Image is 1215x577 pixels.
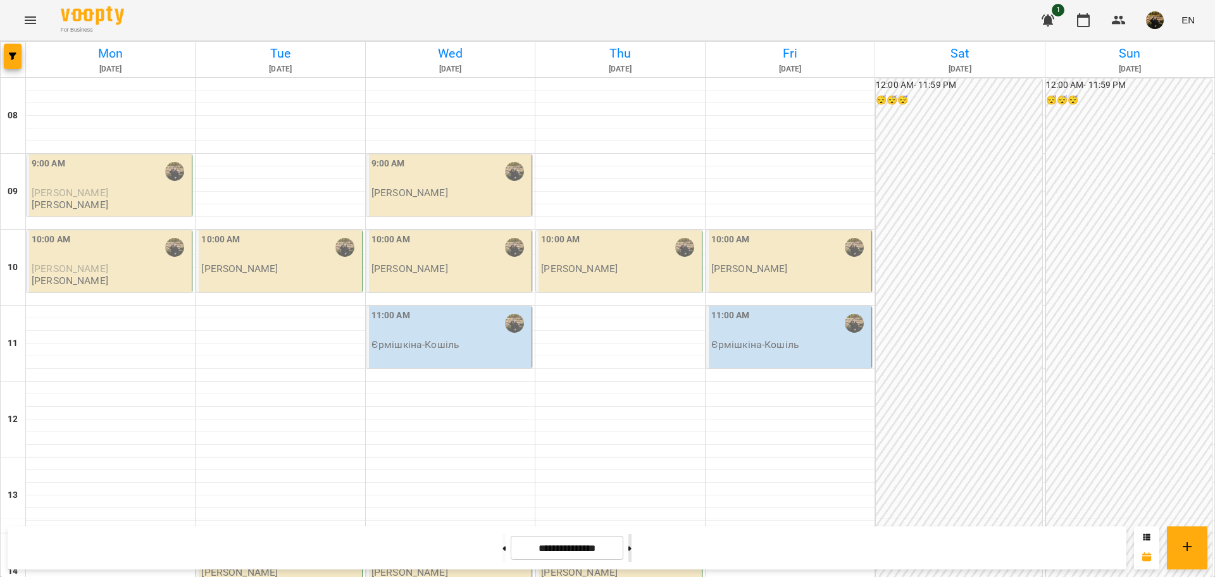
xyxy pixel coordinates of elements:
h6: 12 [8,413,18,426]
p: [PERSON_NAME] [711,263,788,274]
span: [PERSON_NAME] [32,263,108,275]
h6: Wed [368,44,533,63]
img: Ферманюк Дарина [505,162,524,181]
h6: 12:00 AM - 11:59 PM [876,78,1042,92]
img: Ферманюк Дарина [505,238,524,257]
img: Ферманюк Дарина [845,238,864,257]
h6: Thu [537,44,702,63]
p: [PERSON_NAME] [371,263,448,274]
p: [PERSON_NAME] [32,199,108,210]
h6: Tue [197,44,363,63]
p: Єрмішкіна-Кошіль [371,339,459,350]
h6: Mon [28,44,193,63]
p: [PERSON_NAME] [371,187,448,198]
h6: 10 [8,261,18,275]
img: Ферманюк Дарина [845,314,864,333]
label: 11:00 AM [711,309,750,323]
img: 30463036ea563b2b23a8b91c0e98b0e0.jpg [1146,11,1164,29]
h6: 12:00 AM - 11:59 PM [1046,78,1212,92]
p: [PERSON_NAME] [541,263,618,274]
img: Voopty Logo [61,6,124,25]
span: [PERSON_NAME] [32,187,108,199]
h6: 08 [8,109,18,123]
button: EN [1176,8,1200,32]
h6: [DATE] [707,63,873,75]
img: Ферманюк Дарина [505,314,524,333]
h6: Sun [1047,44,1212,63]
h6: 😴😴😴 [1046,94,1212,108]
h6: Fri [707,44,873,63]
h6: 😴😴😴 [876,94,1042,108]
h6: [DATE] [1047,63,1212,75]
h6: [DATE] [877,63,1042,75]
p: Єрмішкіна-Кошіль [711,339,799,350]
img: Ферманюк Дарина [165,238,184,257]
h6: [DATE] [28,63,193,75]
p: [PERSON_NAME] [201,263,278,274]
h6: Sat [877,44,1042,63]
img: Ферманюк Дарина [335,238,354,257]
label: 10:00 AM [711,233,750,247]
button: Menu [15,5,46,35]
span: 1 [1052,4,1064,16]
label: 10:00 AM [201,233,240,247]
label: 11:00 AM [371,309,410,323]
h6: [DATE] [537,63,702,75]
h6: [DATE] [197,63,363,75]
img: Ферманюк Дарина [165,162,184,181]
label: 9:00 AM [32,157,65,171]
h6: 09 [8,185,18,199]
span: For Business [61,26,124,34]
img: Ферманюк Дарина [675,238,694,257]
p: [PERSON_NAME] [32,275,108,286]
h6: 11 [8,337,18,351]
h6: 13 [8,488,18,502]
h6: [DATE] [368,63,533,75]
label: 9:00 AM [371,157,405,171]
label: 10:00 AM [32,233,70,247]
span: EN [1181,13,1195,27]
label: 10:00 AM [371,233,410,247]
label: 10:00 AM [541,233,580,247]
